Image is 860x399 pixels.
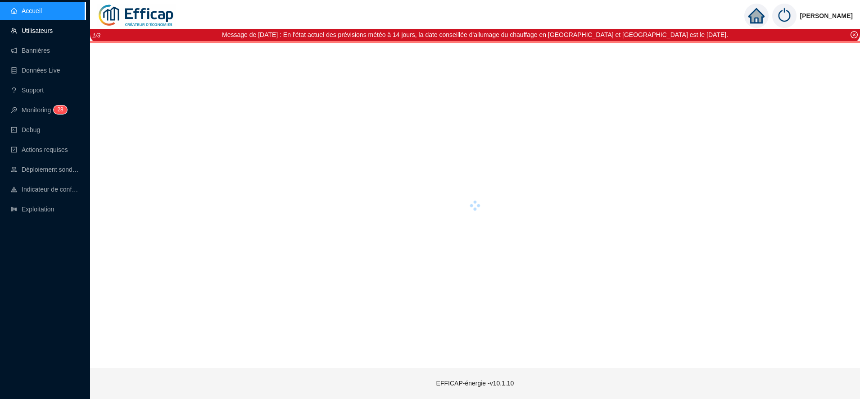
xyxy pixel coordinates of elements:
[60,106,63,113] span: 8
[436,380,514,387] span: EFFICAP-énergie - v10.1.10
[11,126,40,133] a: codeDebug
[92,32,100,39] i: 1 / 3
[772,4,797,28] img: power
[11,186,79,193] a: heat-mapIndicateur de confort
[800,1,853,30] span: [PERSON_NAME]
[22,146,68,153] span: Actions requises
[11,106,64,114] a: monitorMonitoring28
[54,105,67,114] sup: 28
[57,106,60,113] span: 2
[11,47,50,54] a: notificationBannières
[748,8,765,24] span: home
[11,147,17,153] span: check-square
[222,30,728,40] div: Message de [DATE] : En l'état actuel des prévisions météo à 14 jours, la date conseillée d'alluma...
[11,206,54,213] a: slidersExploitation
[11,27,53,34] a: teamUtilisateurs
[11,67,60,74] a: databaseDonnées Live
[851,31,858,38] span: close-circle
[11,166,79,173] a: clusterDéploiement sondes
[11,87,44,94] a: questionSupport
[11,7,42,14] a: homeAccueil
